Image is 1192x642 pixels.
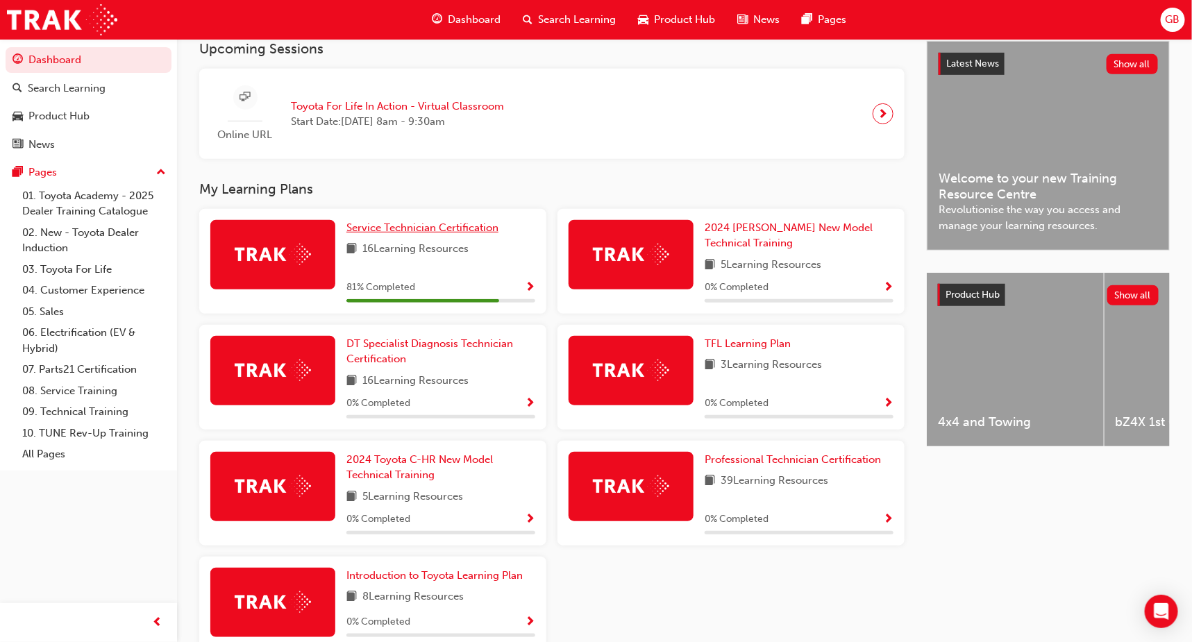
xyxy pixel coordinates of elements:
span: news-icon [737,11,748,28]
a: Product Hub [6,103,171,129]
span: Revolutionise the way you access and manage your learning resources. [939,202,1158,233]
span: book-icon [346,373,357,390]
a: Latest NewsShow all [939,53,1158,75]
h3: My Learning Plans [199,181,905,197]
span: 0 % Completed [346,512,410,527]
span: pages-icon [12,167,23,179]
span: 0 % Completed [705,396,769,412]
span: Show Progress [525,398,535,410]
span: car-icon [12,110,23,123]
span: next-icon [878,104,889,124]
span: Pages [818,12,846,28]
span: search-icon [523,11,532,28]
a: 01. Toyota Academy - 2025 Dealer Training Catalogue [17,185,171,222]
span: Start Date: [DATE] 8am - 9:30am [291,114,504,130]
a: 02. New - Toyota Dealer Induction [17,222,171,259]
img: Trak [235,475,311,497]
span: Show Progress [525,616,535,629]
span: Professional Technician Certification [705,453,881,466]
button: Show Progress [883,511,893,528]
span: Introduction to Toyota Learning Plan [346,569,523,582]
a: pages-iconPages [791,6,857,34]
a: search-iconSearch Learning [512,6,627,34]
button: DashboardSearch LearningProduct HubNews [6,44,171,160]
img: Trak [593,244,669,265]
span: Product Hub [946,289,1000,301]
a: DT Specialist Diagnosis Technician Certification [346,336,535,367]
div: News [28,137,55,153]
a: All Pages [17,444,171,465]
h3: Upcoming Sessions [199,41,905,57]
a: Latest NewsShow allWelcome to your new Training Resource CentreRevolutionise the way you access a... [927,41,1170,251]
a: 09. Technical Training [17,401,171,423]
span: search-icon [12,83,22,95]
div: Product Hub [28,108,90,124]
span: book-icon [705,357,715,374]
span: book-icon [346,241,357,258]
a: 04. Customer Experience [17,280,171,301]
span: Online URL [210,127,280,143]
span: prev-icon [153,614,163,632]
span: Toyota For Life In Action - Virtual Classroom [291,99,504,115]
a: Search Learning [6,76,171,101]
button: Show all [1107,285,1159,305]
span: Show Progress [525,514,535,526]
span: guage-icon [12,54,23,67]
span: up-icon [156,164,166,182]
a: Introduction to Toyota Learning Plan [346,568,528,584]
img: Trak [235,591,311,613]
a: 05. Sales [17,301,171,323]
span: TFL Learning Plan [705,337,791,350]
span: Search Learning [538,12,616,28]
span: Service Technician Certification [346,221,498,234]
span: Product Hub [654,12,715,28]
a: news-iconNews [726,6,791,34]
div: Pages [28,164,57,180]
span: Show Progress [525,282,535,294]
span: 81 % Completed [346,280,415,296]
a: 2024 [PERSON_NAME] New Model Technical Training [705,220,893,251]
a: News [6,132,171,158]
span: book-icon [346,489,357,506]
span: book-icon [705,473,715,490]
span: book-icon [346,589,357,606]
span: 5 Learning Resources [362,489,463,506]
span: 2024 [PERSON_NAME] New Model Technical Training [705,221,873,250]
a: 4x4 and Towing [927,273,1104,446]
span: Show Progress [883,514,893,526]
div: Open Intercom Messenger [1145,595,1178,628]
img: Trak [593,360,669,381]
a: Online URLToyota For Life In Action - Virtual ClassroomStart Date:[DATE] 8am - 9:30am [210,80,893,149]
span: News [753,12,780,28]
span: GB [1166,12,1180,28]
img: Trak [235,360,311,381]
span: 0 % Completed [346,396,410,412]
span: DT Specialist Diagnosis Technician Certification [346,337,513,366]
button: Pages [6,160,171,185]
a: Service Technician Certification [346,220,504,236]
span: Latest News [946,58,999,69]
a: guage-iconDashboard [421,6,512,34]
a: 03. Toyota For Life [17,259,171,280]
img: Trak [235,244,311,265]
a: 08. Service Training [17,380,171,402]
a: 10. TUNE Rev-Up Training [17,423,171,444]
a: Dashboard [6,47,171,73]
button: Show Progress [883,279,893,296]
button: Show all [1107,54,1159,74]
span: news-icon [12,139,23,151]
img: Trak [7,4,117,35]
button: Show Progress [883,395,893,412]
span: 39 Learning Resources [721,473,828,490]
button: Show Progress [525,511,535,528]
span: 0 % Completed [346,614,410,630]
span: book-icon [705,257,715,274]
span: 5 Learning Resources [721,257,821,274]
div: Search Learning [28,81,106,96]
span: 8 Learning Resources [362,589,464,606]
span: 0 % Completed [705,280,769,296]
span: 0 % Completed [705,512,769,527]
span: 2024 Toyota C-HR New Model Technical Training [346,453,493,482]
span: Dashboard [448,12,501,28]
